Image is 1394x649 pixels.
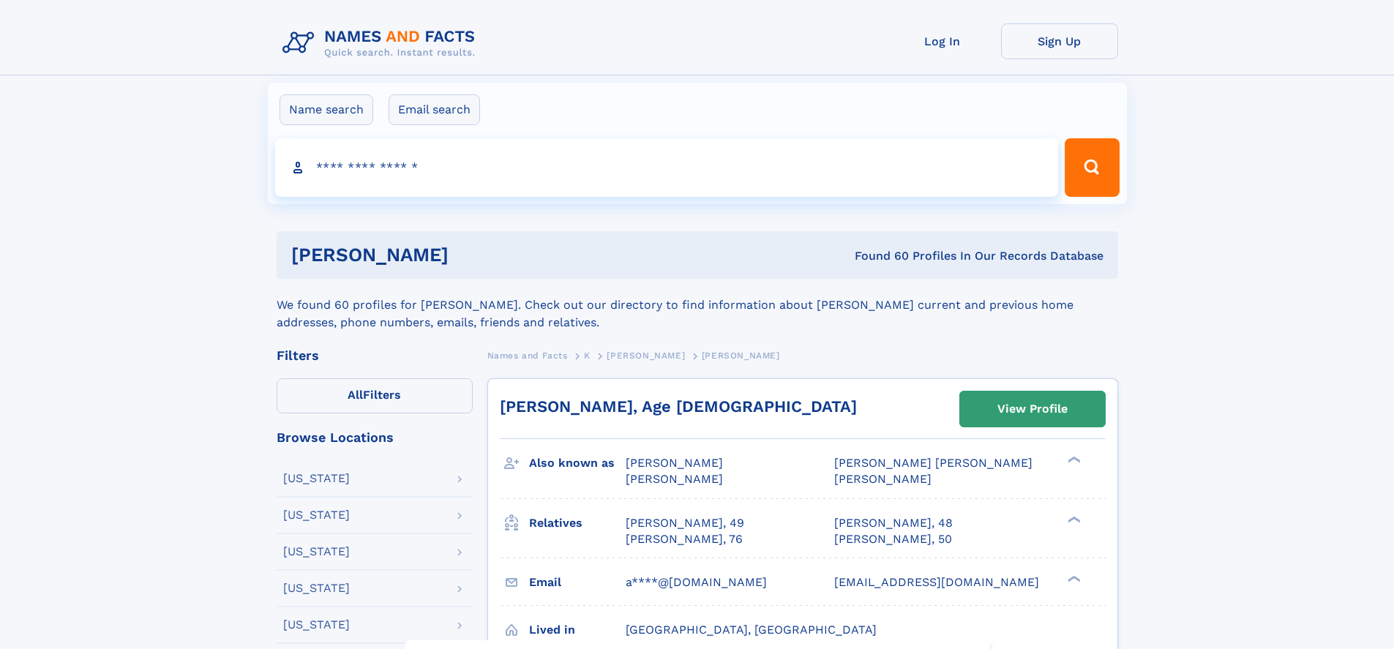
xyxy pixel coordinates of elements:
a: K [584,346,591,364]
div: View Profile [997,392,1068,426]
a: [PERSON_NAME] [607,346,685,364]
div: ❯ [1064,455,1082,465]
a: [PERSON_NAME], Age [DEMOGRAPHIC_DATA] [500,397,857,416]
div: We found 60 profiles for [PERSON_NAME]. Check out our directory to find information about [PERSON... [277,279,1118,331]
a: Sign Up [1001,23,1118,59]
h1: [PERSON_NAME] [291,246,652,264]
span: [PERSON_NAME] [702,350,780,361]
a: [PERSON_NAME], 50 [834,531,952,547]
a: [PERSON_NAME], 76 [626,531,743,547]
div: [US_STATE] [283,619,350,631]
div: [US_STATE] [283,509,350,521]
a: View Profile [960,391,1105,427]
h3: Lived in [529,618,626,642]
label: Filters [277,378,473,413]
img: Logo Names and Facts [277,23,487,63]
span: All [348,388,363,402]
span: K [584,350,591,361]
input: search input [275,138,1059,197]
h3: Relatives [529,511,626,536]
span: [GEOGRAPHIC_DATA], [GEOGRAPHIC_DATA] [626,623,877,637]
label: Email search [389,94,480,125]
h3: Also known as [529,451,626,476]
div: [US_STATE] [283,546,350,558]
span: [PERSON_NAME] [626,456,723,470]
div: Filters [277,349,473,362]
span: [PERSON_NAME] [PERSON_NAME] [834,456,1033,470]
a: Names and Facts [487,346,568,364]
button: Search Button [1065,138,1119,197]
span: [PERSON_NAME] [607,350,685,361]
div: ❯ [1064,514,1082,524]
h3: Email [529,570,626,595]
span: [PERSON_NAME] [834,472,932,486]
div: [US_STATE] [283,582,350,594]
a: Log In [884,23,1001,59]
a: [PERSON_NAME], 48 [834,515,953,531]
div: Found 60 Profiles In Our Records Database [651,248,1103,264]
div: Browse Locations [277,431,473,444]
a: [PERSON_NAME], 49 [626,515,744,531]
div: ❯ [1064,574,1082,583]
span: [EMAIL_ADDRESS][DOMAIN_NAME] [834,575,1039,589]
div: [US_STATE] [283,473,350,484]
label: Name search [280,94,373,125]
span: [PERSON_NAME] [626,472,723,486]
